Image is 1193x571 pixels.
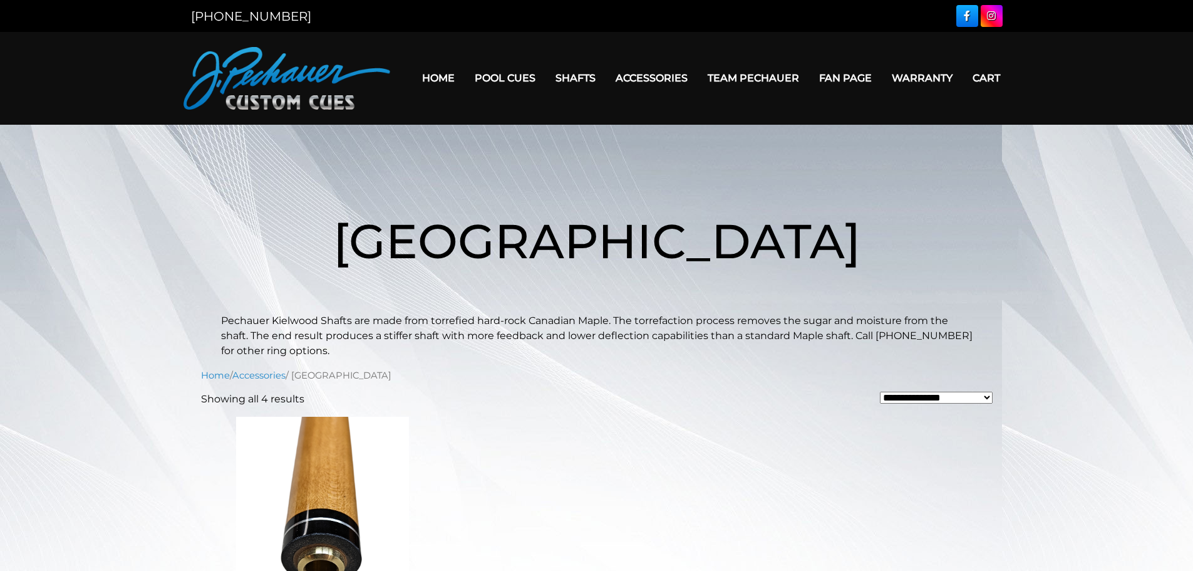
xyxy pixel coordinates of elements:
a: Pool Cues [465,62,545,94]
a: Fan Page [809,62,882,94]
img: Pechauer Custom Cues [183,47,390,110]
p: Showing all 4 results [201,392,304,407]
span: [GEOGRAPHIC_DATA] [333,212,860,270]
nav: Breadcrumb [201,369,993,382]
a: Accessories [606,62,698,94]
p: Pechauer Kielwood Shafts are made from torrefied hard-rock Canadian Maple. The torrefaction proce... [221,313,973,359]
a: Home [412,62,465,94]
a: Shafts [545,62,606,94]
a: Team Pechauer [698,62,809,94]
select: Shop order [880,392,993,404]
a: Cart [963,62,1010,94]
a: Home [201,370,230,381]
a: Warranty [882,62,963,94]
a: Accessories [232,370,286,381]
a: [PHONE_NUMBER] [191,9,311,24]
